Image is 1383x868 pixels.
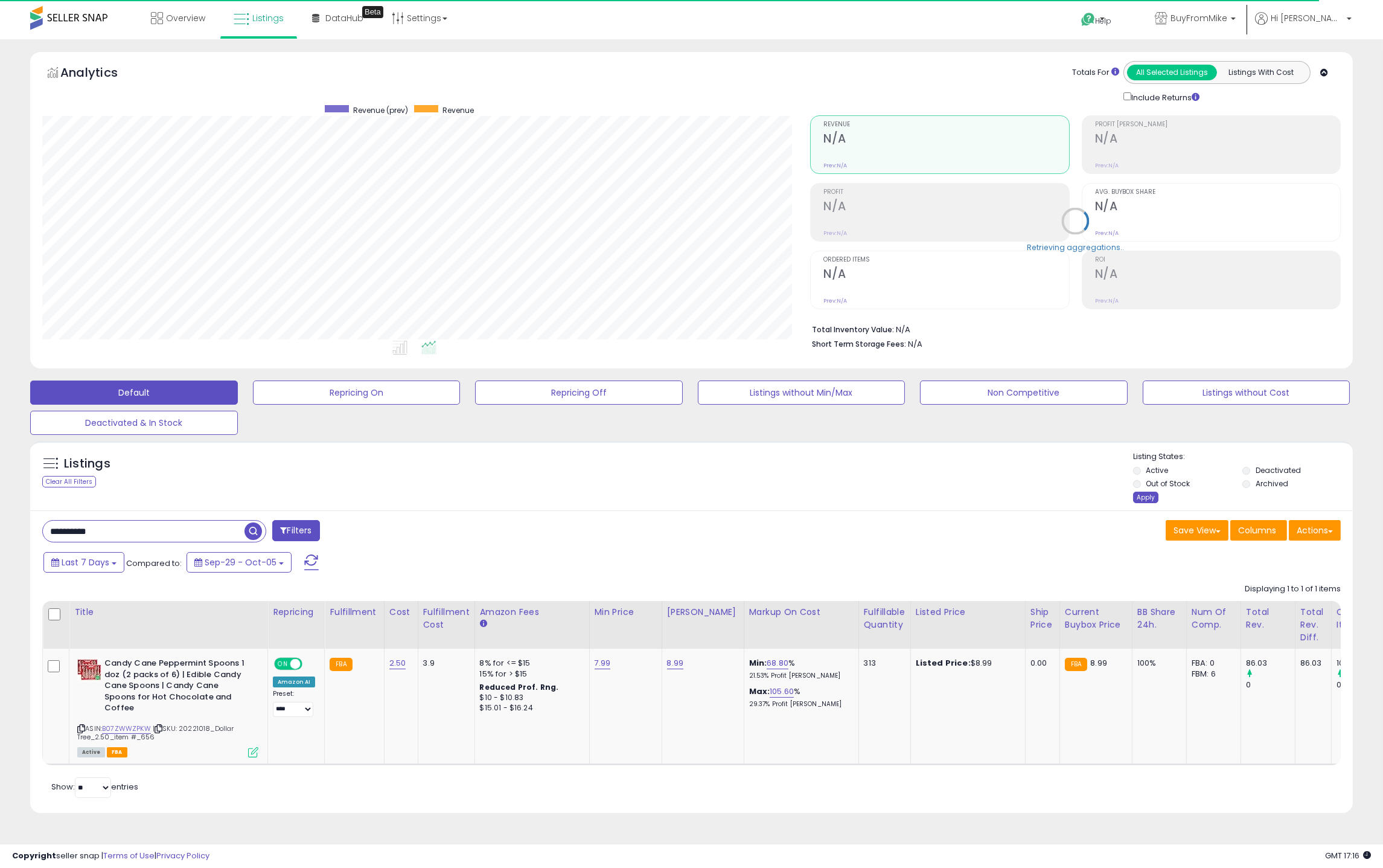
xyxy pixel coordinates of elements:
div: 100% [1137,658,1177,669]
div: 86.03 [1246,658,1295,669]
div: BB Share 24h. [1137,606,1181,631]
b: Listed Price: [916,657,971,669]
span: Overview [166,12,205,24]
button: Columns [1230,520,1287,541]
div: 3.9 [423,658,465,669]
span: FBA [107,747,127,757]
div: Cost [389,606,413,619]
a: 68.80 [767,657,788,669]
button: Sep-29 - Oct-05 [187,552,292,573]
div: FBM: 6 [1192,669,1231,680]
div: Ship Price [1030,606,1055,631]
div: 0 [1246,680,1295,690]
h5: Listings [64,455,110,472]
span: Sep-29 - Oct-05 [205,556,276,568]
div: $10 - $10.83 [480,693,580,703]
div: Amazon Fees [480,606,584,619]
a: 105.60 [770,686,794,698]
div: Title [74,606,263,619]
i: Get Help [1081,12,1096,27]
button: Listings With Cost [1216,65,1306,80]
div: 0.00 [1030,658,1050,669]
p: 29.37% Profit [PERSON_NAME] [749,700,849,709]
button: Listings without Min/Max [698,381,905,405]
a: 2.50 [389,657,406,669]
span: Compared to: [126,558,182,569]
div: Listed Price [916,606,1020,619]
button: All Selected Listings [1127,65,1217,80]
div: seller snap | | [12,850,209,862]
span: Revenue [442,105,474,115]
b: Max: [749,686,770,697]
button: Listings without Cost [1143,381,1350,405]
div: Fulfillment [330,606,378,619]
p: 21.53% Profit [PERSON_NAME] [749,672,849,680]
small: FBA [330,658,352,671]
div: Fulfillment Cost [423,606,470,631]
div: Include Returns [1114,90,1214,103]
a: B07ZWWZPKW [102,724,151,734]
div: Tooltip anchor [362,6,383,18]
button: Filters [272,520,319,541]
a: Hi [PERSON_NAME] [1255,12,1352,39]
span: BuyFromMike [1171,12,1227,24]
div: 86.03 [1300,658,1322,669]
b: Candy Cane Peppermint Spoons 1 doz (2 packs of 6) | Edible Candy Cane Spoons | Candy Cane Spoons ... [104,658,251,717]
button: Non Competitive [920,381,1128,405]
div: Amazon AI [273,677,315,687]
button: Save View [1166,520,1228,541]
label: Out of Stock [1146,478,1190,489]
div: 15% for > $15 [480,669,580,680]
div: 313 [864,658,901,669]
button: Actions [1289,520,1341,541]
a: Privacy Policy [156,850,209,861]
div: $15.01 - $16.24 [480,703,580,713]
div: Apply [1133,492,1158,503]
label: Archived [1256,478,1288,489]
div: Clear All Filters [42,476,96,487]
div: 8% for <= $15 [480,658,580,669]
a: Help [1072,3,1135,39]
div: Num of Comp. [1192,606,1236,631]
div: Preset: [273,690,315,717]
div: Fulfillable Quantity [864,606,905,631]
div: Ordered Items [1337,606,1381,631]
div: % [749,658,849,680]
a: 8.99 [667,657,684,669]
div: Current Buybox Price [1065,606,1127,631]
div: [PERSON_NAME] [667,606,739,619]
small: FBA [1065,658,1087,671]
div: $8.99 [916,658,1016,669]
div: Total Rev. Diff. [1300,606,1326,644]
span: 2025-10-13 17:16 GMT [1325,850,1371,861]
span: Columns [1238,524,1276,536]
div: % [749,686,849,709]
div: Total Rev. [1246,606,1290,631]
button: Deactivated & In Stock [30,411,238,435]
div: Retrieving aggregations.. [1027,242,1124,252]
span: | SKU: 20221018_Dollar Tree_2.50_item #_656 [77,724,234,742]
small: Amazon Fees. [480,619,487,629]
span: OFF [301,659,320,669]
div: Displaying 1 to 1 of 1 items [1245,583,1341,595]
span: Last 7 Days [62,556,109,568]
button: Repricing On [253,381,461,405]
div: Markup on Cost [749,606,854,619]
span: DataHub [325,12,363,24]
a: Terms of Use [103,850,155,861]
span: Help [1096,16,1112,26]
span: Listings [252,12,284,24]
h5: Analytics [60,64,141,84]
strong: Copyright [12,850,56,861]
div: Repricing [273,606,319,619]
th: The percentage added to the cost of goods (COGS) that forms the calculator for Min & Max prices. [744,601,858,649]
a: 7.99 [595,657,611,669]
button: Repricing Off [475,381,683,405]
div: Totals For [1072,67,1119,79]
p: Listing States: [1133,451,1353,463]
label: Deactivated [1256,465,1301,475]
div: FBA: 0 [1192,658,1231,669]
label: Active [1146,465,1168,475]
b: Min: [749,657,767,669]
span: ON [275,659,290,669]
